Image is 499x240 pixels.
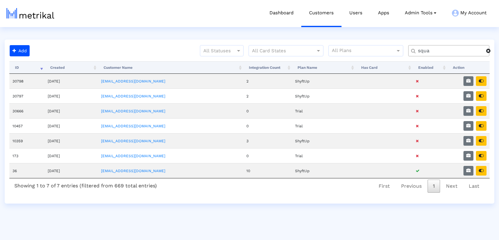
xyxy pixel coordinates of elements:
[243,133,292,148] td: 3
[292,163,356,178] td: ShyftUp
[10,45,30,56] button: Add
[292,148,356,163] td: Trial
[45,74,98,88] td: [DATE]
[292,74,356,88] td: ShyftUp
[243,88,292,103] td: 2
[101,169,165,173] a: [EMAIL_ADDRESS][DOMAIN_NAME]
[9,133,45,148] td: 10359
[101,94,165,98] a: [EMAIL_ADDRESS][DOMAIN_NAME]
[101,109,165,113] a: [EMAIL_ADDRESS][DOMAIN_NAME]
[45,88,98,103] td: [DATE]
[441,180,463,193] a: Next
[373,180,395,193] a: First
[45,103,98,118] td: [DATE]
[332,47,396,55] input: All Plans
[101,124,165,128] a: [EMAIL_ADDRESS][DOMAIN_NAME]
[45,118,98,133] td: [DATE]
[9,148,45,163] td: 173
[243,163,292,178] td: 10
[243,103,292,118] td: 0
[463,180,485,193] a: Last
[292,118,356,133] td: Trial
[9,163,45,178] td: 36
[7,8,54,19] img: metrical-logo-light.png
[243,61,292,74] th: Integration Count: activate to sort column ascending
[45,61,98,74] th: Created: activate to sort column ascending
[428,180,440,193] a: 1
[447,61,490,74] th: Action
[252,47,309,55] input: All Card States
[413,61,447,74] th: Enabled: activate to sort column ascending
[292,133,356,148] td: ShyftUp
[292,88,356,103] td: ShyftUp
[292,103,356,118] td: Trial
[101,139,165,143] a: [EMAIL_ADDRESS][DOMAIN_NAME]
[45,133,98,148] td: [DATE]
[452,10,459,16] img: my-account-menu-icon.png
[9,61,45,74] th: ID: activate to sort column ascending
[292,61,356,74] th: Plan Name: activate to sort column ascending
[101,154,165,158] a: [EMAIL_ADDRESS][DOMAIN_NAME]
[243,118,292,133] td: 0
[45,148,98,163] td: [DATE]
[243,148,292,163] td: 0
[9,88,45,103] td: 30797
[9,118,45,133] td: 10457
[243,74,292,88] td: 2
[101,79,165,83] a: [EMAIL_ADDRESS][DOMAIN_NAME]
[9,178,162,191] div: Showing 1 to 7 of 7 entries (filtered from 669 total entries)
[98,61,243,74] th: Customer Name: activate to sort column ascending
[9,74,45,88] td: 30798
[45,163,98,178] td: [DATE]
[396,180,427,193] a: Previous
[414,48,486,54] input: Customer Name
[356,61,413,74] th: Has Card: activate to sort column ascending
[9,103,45,118] td: 30666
